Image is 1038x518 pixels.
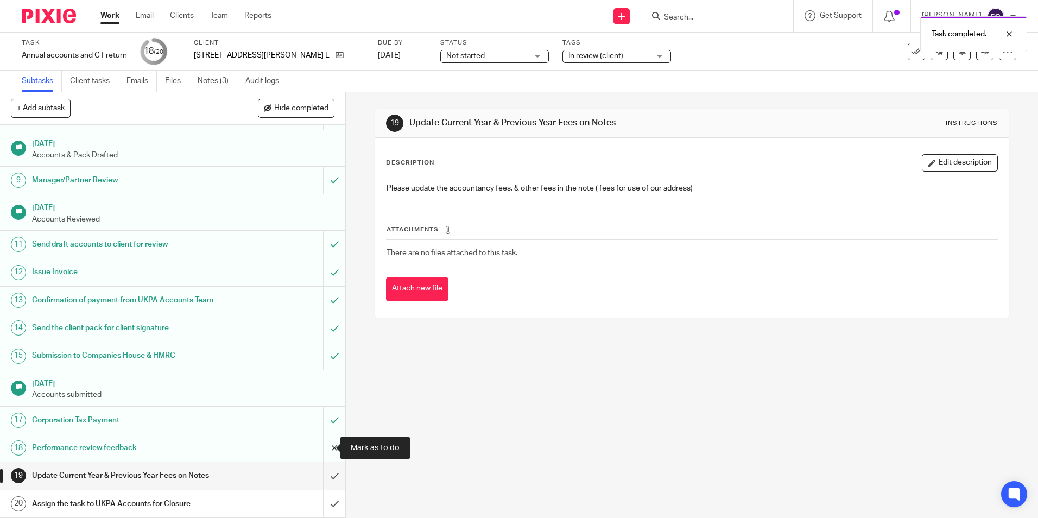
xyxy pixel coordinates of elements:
label: Status [440,39,549,47]
a: Notes (3) [198,71,237,92]
div: 19 [11,468,26,483]
div: 18 [11,440,26,456]
small: /20 [154,49,163,55]
h1: [DATE] [32,200,335,213]
a: Audit logs [245,71,287,92]
button: Attach new file [386,277,448,301]
button: Edit description [922,154,998,172]
p: Please update the accountancy fees, & other fees in the note ( fees for use of our address) [387,183,997,194]
p: Description [386,159,434,167]
div: 18 [144,45,163,58]
h1: Performance review feedback [32,440,219,456]
div: 14 [11,320,26,336]
a: Subtasks [22,71,62,92]
label: Task [22,39,127,47]
h1: Corporation Tax Payment [32,412,219,428]
a: Team [210,10,228,21]
div: 15 [11,349,26,364]
span: Not started [446,52,485,60]
span: In review (client) [568,52,623,60]
a: Work [100,10,119,21]
h1: Submission to Companies House & HMRC [32,348,219,364]
h1: Send the client pack for client signature [32,320,219,336]
div: Annual accounts and CT return [22,50,127,61]
a: Emails [126,71,157,92]
h1: Send draft accounts to client for review [32,236,219,252]
h1: Update Current Year & Previous Year Fees on Notes [32,468,219,484]
img: Pixie [22,9,76,23]
p: Accounts & Pack Drafted [32,150,335,161]
h1: Update Current Year & Previous Year Fees on Notes [409,117,715,129]
h1: Assign the task to UKPA Accounts for Closure [32,496,219,512]
div: 17 [11,413,26,428]
label: Client [194,39,364,47]
h1: [DATE] [32,376,335,389]
span: [DATE] [378,52,401,59]
button: Hide completed [258,99,334,117]
span: Attachments [387,226,439,232]
p: Accounts Reviewed [32,214,335,225]
a: Files [165,71,189,92]
div: 20 [11,496,26,511]
a: Reports [244,10,271,21]
span: There are no files attached to this task. [387,249,517,257]
div: 9 [11,173,26,188]
span: Hide completed [274,104,328,113]
p: Accounts submitted [32,389,335,400]
p: [STREET_ADDRESS][PERSON_NAME] Limited [194,50,330,61]
div: 13 [11,293,26,308]
div: 11 [11,237,26,252]
a: Clients [170,10,194,21]
p: Task completed. [932,29,986,40]
a: Client tasks [70,71,118,92]
h1: Manager/Partner Review [32,172,219,188]
h1: Issue Invoice [32,264,219,280]
div: 12 [11,265,26,280]
div: 19 [386,115,403,132]
label: Due by [378,39,427,47]
button: + Add subtask [11,99,71,117]
div: Instructions [946,119,998,128]
a: Email [136,10,154,21]
h1: Confirmation of payment from UKPA Accounts Team [32,292,219,308]
h1: [DATE] [32,136,335,149]
img: svg%3E [987,8,1004,25]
